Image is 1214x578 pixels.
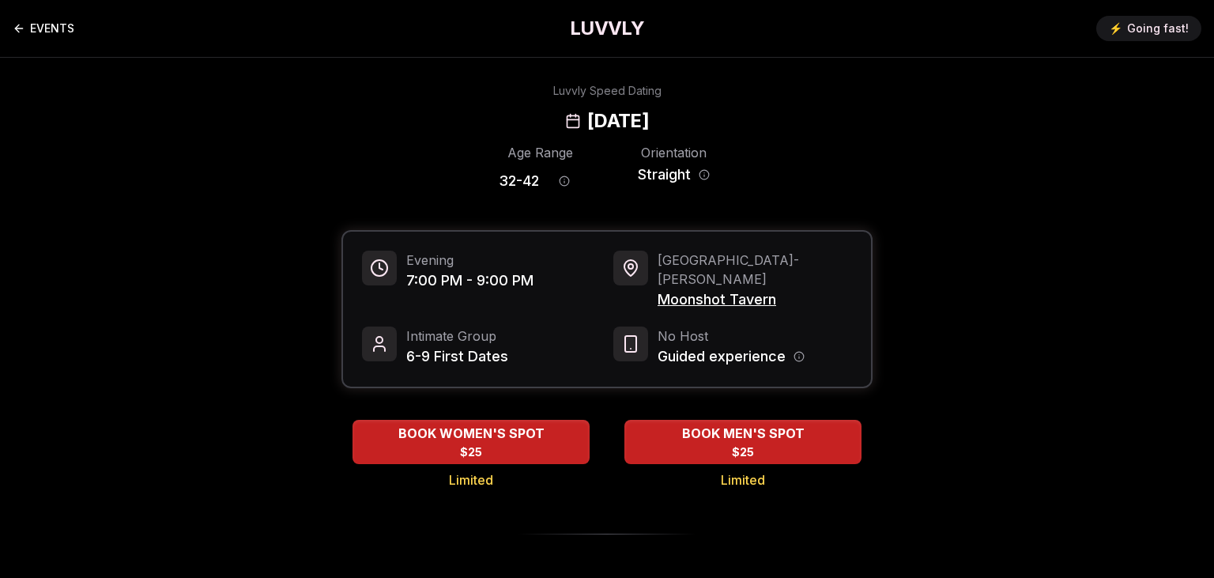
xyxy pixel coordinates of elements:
[570,16,644,41] a: LUVVLY
[547,164,582,198] button: Age range information
[638,164,691,186] span: Straight
[658,346,786,368] span: Guided experience
[1109,21,1122,36] span: ⚡️
[658,327,805,346] span: No Host
[1127,21,1189,36] span: Going fast!
[658,289,852,311] span: Moonshot Tavern
[406,346,508,368] span: 6-9 First Dates
[499,143,582,162] div: Age Range
[624,420,861,464] button: BOOK MEN'S SPOT - Limited
[13,13,74,44] a: Back to events
[406,327,508,346] span: Intimate Group
[632,143,715,162] div: Orientation
[395,424,548,443] span: BOOK WOMEN'S SPOT
[449,470,493,489] span: Limited
[553,83,662,99] div: Luvvly Speed Dating
[699,169,710,180] button: Orientation information
[679,424,808,443] span: BOOK MEN'S SPOT
[406,251,533,270] span: Evening
[732,444,754,460] span: $25
[587,108,649,134] h2: [DATE]
[794,351,805,362] button: Host information
[406,270,533,292] span: 7:00 PM - 9:00 PM
[721,470,765,489] span: Limited
[353,420,590,464] button: BOOK WOMEN'S SPOT - Limited
[460,444,482,460] span: $25
[658,251,852,289] span: [GEOGRAPHIC_DATA] - [PERSON_NAME]
[499,170,539,192] span: 32 - 42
